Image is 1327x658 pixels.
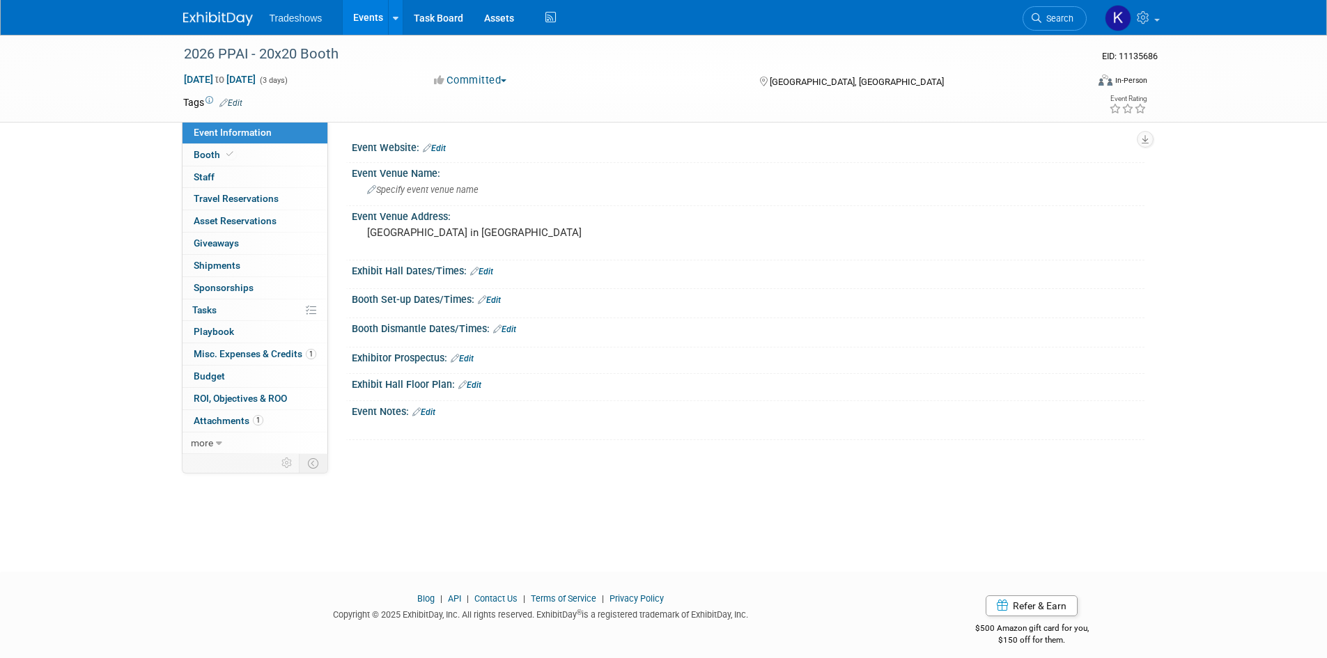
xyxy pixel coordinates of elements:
a: Sponsorships [183,277,327,299]
pre: [GEOGRAPHIC_DATA] in [GEOGRAPHIC_DATA] [367,226,667,239]
a: Staff [183,166,327,188]
div: Booth Set-up Dates/Times: [352,289,1144,307]
a: Edit [451,354,474,363]
div: Copyright © 2025 ExhibitDay, Inc. All rights reserved. ExhibitDay is a registered trademark of Ex... [183,605,899,621]
a: Edit [493,324,516,334]
a: Booth [183,144,327,166]
div: Booth Dismantle Dates/Times: [352,318,1144,336]
span: Travel Reservations [194,193,279,204]
a: Giveaways [183,233,327,254]
div: Event Venue Name: [352,163,1144,180]
span: [GEOGRAPHIC_DATA], [GEOGRAPHIC_DATA] [770,77,944,87]
span: | [520,593,529,604]
span: ROI, Objectives & ROO [194,393,287,404]
span: Shipments [194,260,240,271]
span: Event ID: 11135686 [1102,51,1158,61]
span: Attachments [194,415,263,426]
span: more [191,437,213,448]
span: Booth [194,149,236,160]
div: $150 off for them. [919,634,1144,646]
span: (3 days) [258,76,288,85]
a: Blog [417,593,435,604]
span: Asset Reservations [194,215,277,226]
span: | [598,593,607,604]
a: Misc. Expenses & Credits1 [183,343,327,365]
div: Event Rating [1109,95,1147,102]
img: Karyna Kitsmey [1105,5,1131,31]
span: Misc. Expenses & Credits [194,348,316,359]
div: Event Venue Address: [352,206,1144,224]
div: 2026 PPAI - 20x20 Booth [179,42,1066,67]
a: Edit [423,143,446,153]
div: Exhibitor Prospectus: [352,347,1144,366]
a: Terms of Service [531,593,596,604]
a: Travel Reservations [183,188,327,210]
img: Format-Inperson.png [1099,75,1112,86]
a: Contact Us [474,593,518,604]
a: more [183,432,327,454]
a: Event Information [183,122,327,143]
span: 1 [306,349,316,359]
td: Personalize Event Tab Strip [275,454,300,472]
span: Tradeshows [270,13,323,24]
span: | [437,593,446,604]
a: Playbook [183,321,327,343]
span: Search [1041,13,1073,24]
a: Edit [412,407,435,417]
span: to [213,74,226,85]
a: Shipments [183,255,327,276]
a: Refer & Earn [986,595,1078,616]
a: Asset Reservations [183,210,327,232]
a: ROI, Objectives & ROO [183,388,327,409]
span: Sponsorships [194,282,254,293]
sup: ® [577,609,582,616]
a: Edit [219,98,242,108]
div: Event Format [1004,72,1148,93]
td: Toggle Event Tabs [299,454,327,472]
div: Event Website: [352,137,1144,155]
div: Event Notes: [352,401,1144,419]
img: ExhibitDay [183,12,253,26]
i: Booth reservation complete [226,150,233,158]
a: Search [1023,6,1087,31]
a: Budget [183,366,327,387]
div: $500 Amazon gift card for you, [919,613,1144,645]
td: Tags [183,95,242,109]
span: Budget [194,370,225,382]
span: Playbook [194,326,234,337]
a: API [448,593,461,604]
span: Event Information [194,127,272,138]
span: Giveaways [194,237,239,249]
span: Staff [194,171,215,182]
a: Privacy Policy [610,593,664,604]
span: Tasks [192,304,217,315]
a: Edit [458,380,481,390]
div: Exhibit Hall Dates/Times: [352,260,1144,279]
span: 1 [253,415,263,425]
a: Attachments1 [183,410,327,432]
a: Edit [470,267,493,276]
div: In-Person [1115,75,1147,86]
button: Committed [429,73,512,88]
a: Edit [478,295,501,305]
div: Exhibit Hall Floor Plan: [352,374,1144,392]
a: Tasks [183,299,327,321]
span: | [463,593,472,604]
span: Specify event venue name [367,185,479,195]
span: [DATE] [DATE] [183,73,256,86]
